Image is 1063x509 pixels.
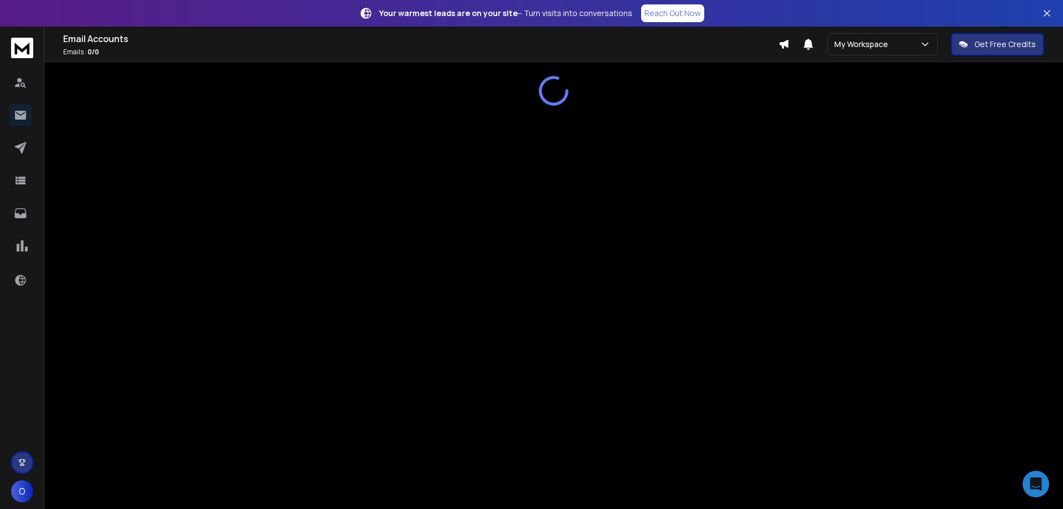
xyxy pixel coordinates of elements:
[11,38,33,58] img: logo
[1023,471,1049,497] div: Open Intercom Messenger
[644,8,701,19] p: Reach Out Now
[834,39,892,50] p: My Workspace
[63,32,778,45] h1: Email Accounts
[641,4,704,22] a: Reach Out Now
[63,48,778,56] p: Emails :
[974,39,1036,50] p: Get Free Credits
[87,47,99,56] span: 0 / 0
[379,8,632,19] p: – Turn visits into conversations
[11,480,33,502] button: O
[951,33,1044,55] button: Get Free Credits
[379,8,518,18] strong: Your warmest leads are on your site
